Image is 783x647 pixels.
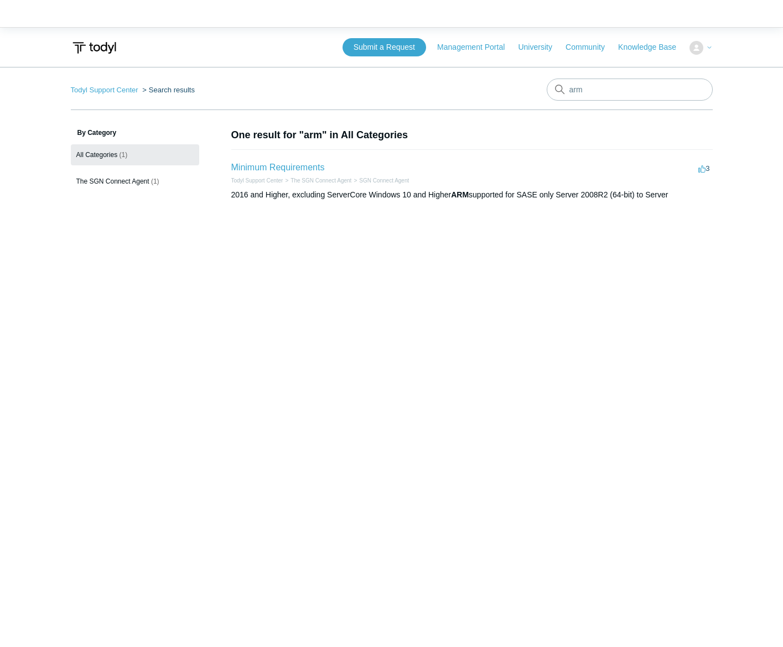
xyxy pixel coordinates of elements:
a: Submit a Request [343,38,426,56]
span: (1) [151,178,159,185]
a: Todyl Support Center [231,178,283,184]
input: Search [547,79,713,101]
a: Todyl Support Center [71,86,138,94]
h3: By Category [71,128,199,138]
span: (1) [120,151,128,159]
span: 3 [698,164,709,173]
h1: One result for "arm" in All Categories [231,128,713,143]
li: SGN Connect Agent [351,176,409,185]
li: Todyl Support Center [231,176,283,185]
a: Community [566,41,616,53]
li: The SGN Connect Agent [283,176,351,185]
em: ARM [451,190,469,199]
a: Minimum Requirements [231,163,325,172]
li: Search results [140,86,195,94]
a: The SGN Connect Agent (1) [71,171,199,192]
li: Todyl Support Center [71,86,141,94]
span: All Categories [76,151,118,159]
a: University [518,41,563,53]
a: Knowledge Base [618,41,687,53]
a: SGN Connect Agent [359,178,409,184]
span: The SGN Connect Agent [76,178,149,185]
a: The SGN Connect Agent [291,178,351,184]
img: Todyl Support Center Help Center home page [71,38,118,58]
div: 2016 and Higher, excluding ServerCore Windows 10 and Higher supported for SASE only Server 2008R2... [231,189,713,201]
a: All Categories (1) [71,144,199,165]
a: Management Portal [437,41,516,53]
